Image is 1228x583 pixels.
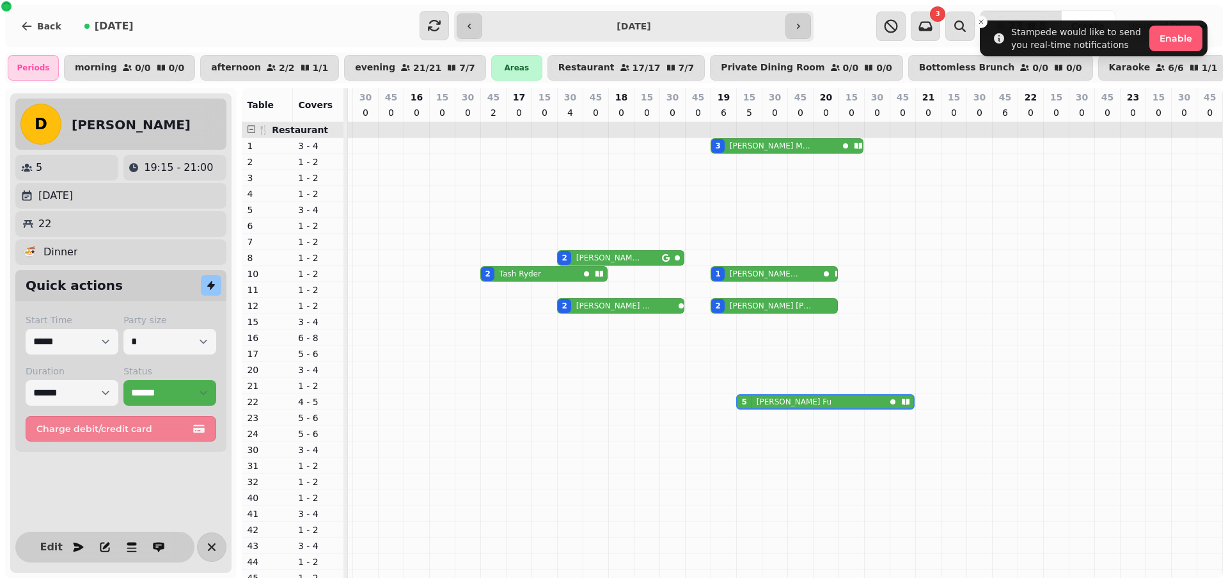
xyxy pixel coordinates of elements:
[1076,91,1088,104] p: 30
[359,91,372,104] p: 30
[730,269,799,279] p: [PERSON_NAME] Bento
[74,11,144,42] button: [DATE]
[247,204,288,216] p: 5
[1179,106,1189,119] p: 0
[1205,106,1215,119] p: 0
[247,395,288,408] p: 22
[247,268,288,280] p: 10
[298,331,339,344] p: 6 - 8
[872,106,882,119] p: 0
[642,106,652,119] p: 0
[37,22,61,31] span: Back
[298,252,339,264] p: 1 - 2
[344,55,486,81] button: evening21/217/7
[247,427,288,440] p: 24
[743,91,755,104] p: 15
[562,253,567,263] div: 2
[539,106,549,119] p: 0
[871,91,883,104] p: 30
[846,91,858,104] p: 15
[247,299,288,312] p: 12
[820,91,832,104] p: 20
[43,542,59,552] span: Edit
[666,91,679,104] p: 30
[26,276,123,294] h2: Quick actions
[459,63,475,72] p: 7 / 7
[679,63,695,72] p: 7 / 7
[973,91,986,104] p: 30
[26,416,216,442] button: Charge debit/credit card
[247,331,288,344] p: 16
[539,91,551,104] p: 15
[547,55,705,81] button: Restaurant17/177/7
[1109,63,1151,73] p: Karaoke
[26,365,118,378] label: Duration
[999,91,1011,104] p: 45
[491,55,542,81] div: Areas
[313,63,329,72] p: 1 / 1
[576,253,644,263] p: [PERSON_NAME] Ward
[144,160,213,175] p: 19:15 - 21:00
[386,106,396,119] p: 0
[615,91,627,104] p: 18
[413,63,441,72] p: 21 / 21
[26,314,118,326] label: Start Time
[35,116,47,132] span: D
[411,106,421,119] p: 0
[1050,91,1062,104] p: 15
[922,91,934,104] p: 21
[169,63,185,72] p: 0 / 0
[298,539,339,552] p: 3 - 4
[843,63,859,72] p: 0 / 0
[693,106,703,119] p: 0
[64,55,195,81] button: morning0/00/0
[135,63,151,72] p: 0 / 0
[298,395,339,408] p: 4 - 5
[641,91,653,104] p: 15
[436,91,448,104] p: 15
[298,411,339,424] p: 5 - 6
[8,55,59,81] div: Periods
[919,63,1015,73] p: Bottomless Brunch
[247,379,288,392] p: 21
[95,21,134,31] span: [DATE]
[247,491,288,504] p: 40
[1202,63,1218,72] p: 1 / 1
[565,106,575,119] p: 4
[298,299,339,312] p: 1 - 2
[897,91,909,104] p: 45
[923,106,933,119] p: 0
[721,63,824,73] p: Private Dining Room
[298,363,339,376] p: 3 - 4
[500,269,541,279] p: Tash Ryder
[247,475,288,488] p: 32
[730,301,813,311] p: [PERSON_NAME] [PERSON_NAME]
[247,188,288,200] p: 4
[247,220,288,232] p: 6
[821,106,831,119] p: 0
[247,347,288,360] p: 17
[715,301,720,311] div: 2
[298,555,339,568] p: 1 - 2
[411,91,423,104] p: 16
[247,315,288,328] p: 15
[355,63,395,73] p: evening
[513,91,525,104] p: 17
[298,523,339,536] p: 1 - 2
[936,11,940,17] span: 3
[897,106,908,119] p: 0
[247,443,288,456] p: 30
[949,106,959,119] p: 0
[730,141,813,151] p: [PERSON_NAME] MacGregor
[1127,91,1139,104] p: 23
[1153,106,1163,119] p: 0
[1051,106,1061,119] p: 0
[211,63,261,73] p: afternoon
[1128,106,1138,119] p: 0
[715,141,720,151] div: 3
[247,523,288,536] p: 42
[667,106,677,119] p: 0
[1032,63,1048,72] p: 0 / 0
[1076,106,1087,119] p: 0
[298,188,339,200] p: 1 - 2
